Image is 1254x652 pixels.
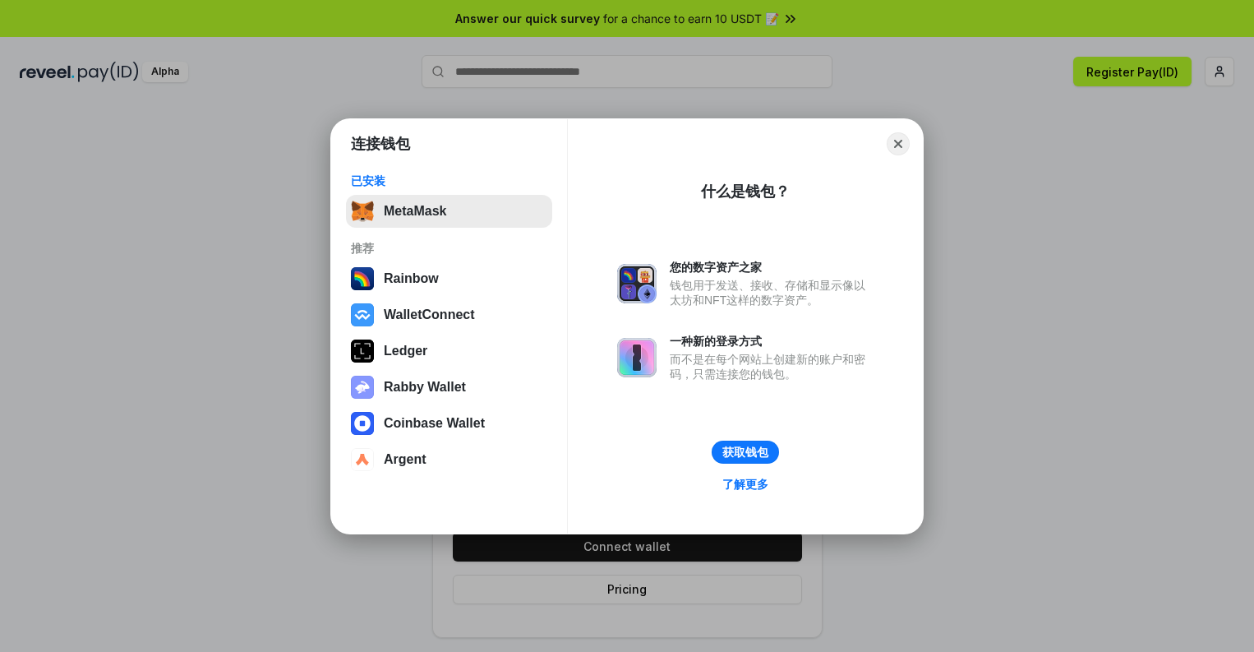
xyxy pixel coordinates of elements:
div: 而不是在每个网站上创建新的账户和密码，只需连接您的钱包。 [670,352,874,381]
button: Close [887,132,910,155]
div: Ledger [384,344,427,358]
img: svg+xml,%3Csvg%20width%3D%2228%22%20height%3D%2228%22%20viewBox%3D%220%200%2028%2028%22%20fill%3D... [351,412,374,435]
div: Rainbow [384,271,439,286]
div: Rabby Wallet [384,380,466,395]
img: svg+xml,%3Csvg%20xmlns%3D%22http%3A%2F%2Fwww.w3.org%2F2000%2Fsvg%22%20width%3D%2228%22%20height%3... [351,340,374,363]
a: 了解更多 [712,474,778,495]
button: Argent [346,443,552,476]
button: Coinbase Wallet [346,407,552,440]
div: 获取钱包 [722,445,768,460]
h1: 连接钱包 [351,134,410,154]
div: WalletConnect [384,308,475,322]
img: svg+xml,%3Csvg%20xmlns%3D%22http%3A%2F%2Fwww.w3.org%2F2000%2Fsvg%22%20fill%3D%22none%22%20viewBox... [351,376,374,399]
button: WalletConnect [346,298,552,331]
div: 推荐 [351,241,547,256]
div: Argent [384,452,426,467]
div: 了解更多 [722,477,768,492]
div: 已安装 [351,173,547,188]
button: Rabby Wallet [346,371,552,404]
button: 获取钱包 [712,441,779,464]
button: MetaMask [346,195,552,228]
img: svg+xml,%3Csvg%20xmlns%3D%22http%3A%2F%2Fwww.w3.org%2F2000%2Fsvg%22%20fill%3D%22none%22%20viewBox... [617,264,657,303]
div: Coinbase Wallet [384,416,485,431]
button: Ledger [346,335,552,368]
img: svg+xml,%3Csvg%20xmlns%3D%22http%3A%2F%2Fwww.w3.org%2F2000%2Fsvg%22%20fill%3D%22none%22%20viewBox... [617,338,657,377]
img: svg+xml,%3Csvg%20width%3D%2228%22%20height%3D%2228%22%20viewBox%3D%220%200%2028%2028%22%20fill%3D... [351,448,374,471]
img: svg+xml,%3Csvg%20fill%3D%22none%22%20height%3D%2233%22%20viewBox%3D%220%200%2035%2033%22%20width%... [351,200,374,223]
button: Rainbow [346,262,552,295]
div: 一种新的登录方式 [670,334,874,349]
div: 什么是钱包？ [701,182,790,201]
img: svg+xml,%3Csvg%20width%3D%2228%22%20height%3D%2228%22%20viewBox%3D%220%200%2028%2028%22%20fill%3D... [351,303,374,326]
img: svg+xml,%3Csvg%20width%3D%22120%22%20height%3D%22120%22%20viewBox%3D%220%200%20120%20120%22%20fil... [351,267,374,290]
div: 钱包用于发送、接收、存储和显示像以太坊和NFT这样的数字资产。 [670,278,874,308]
div: MetaMask [384,204,446,219]
div: 您的数字资产之家 [670,260,874,275]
